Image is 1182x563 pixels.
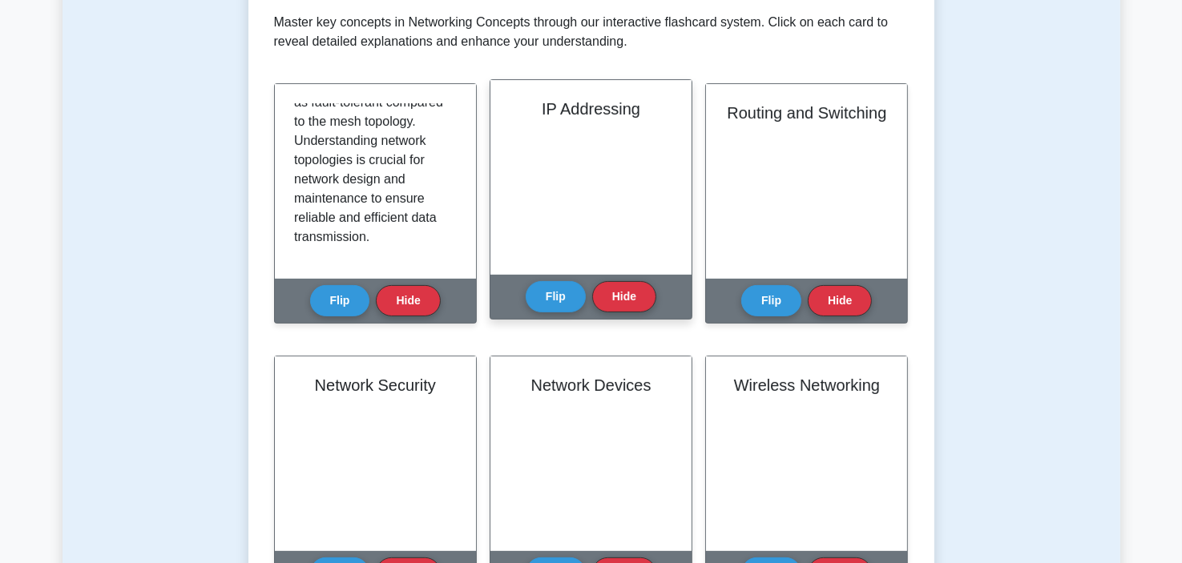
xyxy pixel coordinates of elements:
[310,285,370,316] button: Flip
[725,103,888,123] h2: Routing and Switching
[592,281,656,312] button: Hide
[526,281,586,312] button: Flip
[510,376,672,395] h2: Network Devices
[808,285,872,316] button: Hide
[294,376,457,395] h2: Network Security
[376,285,440,316] button: Hide
[725,376,888,395] h2: Wireless Networking
[741,285,801,316] button: Flip
[274,13,909,51] p: Master key concepts in Networking Concepts through our interactive flashcard system. Click on eac...
[510,99,672,119] h2: IP Addressing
